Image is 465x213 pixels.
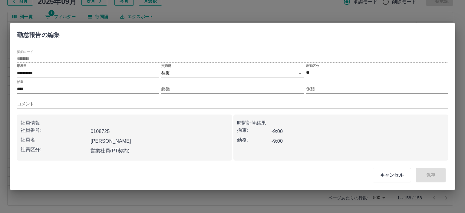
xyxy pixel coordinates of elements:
p: 社員番号: [21,127,88,134]
div: 往復 [161,69,303,78]
p: 勤務: [237,136,272,144]
label: 勤務日 [17,64,27,68]
p: 社員名: [21,136,88,144]
b: [PERSON_NAME] [91,138,131,144]
p: 社員情報 [21,119,228,127]
button: キャンセル [373,168,411,182]
label: 始業 [17,79,23,84]
b: 営業社員(PT契約) [91,148,130,153]
p: 時間計算結果 [237,119,445,127]
label: 交通費 [161,64,171,68]
p: 拘束: [237,127,272,134]
h2: 勤怠報告の編集 [10,23,67,44]
label: 契約コード [17,50,33,54]
b: 0108725 [91,129,110,134]
b: -9:00 [272,129,283,134]
b: -9:00 [272,138,283,144]
p: 社員区分: [21,146,88,153]
label: 出勤区分 [306,64,319,68]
